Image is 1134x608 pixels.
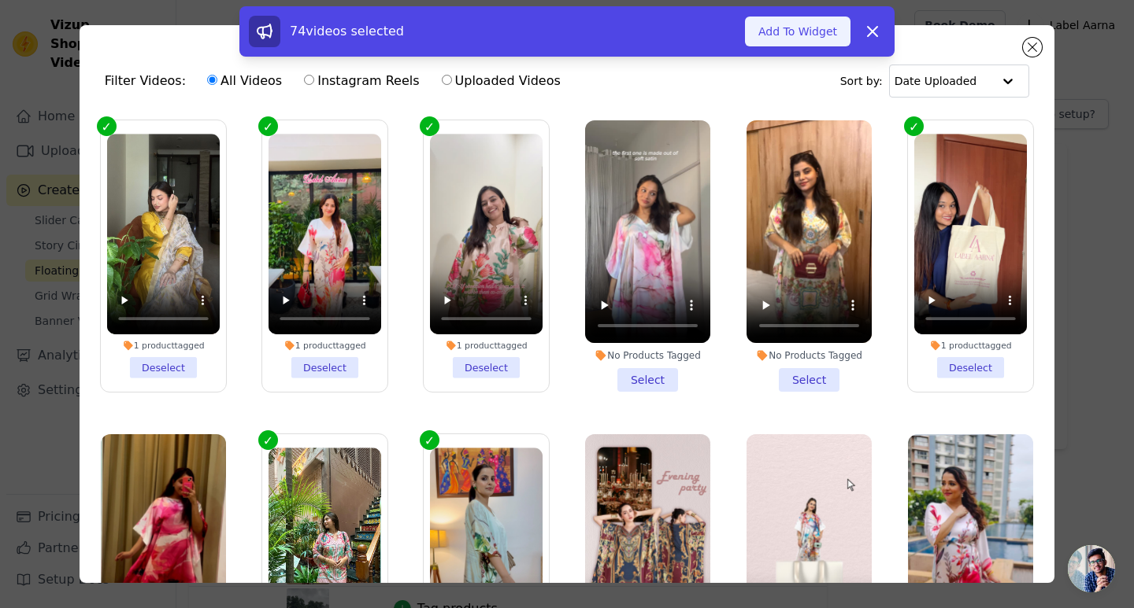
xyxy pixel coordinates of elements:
[60,93,141,103] div: Domain Overview
[585,349,710,362] div: No Products Tagged
[157,91,169,104] img: tab_keywords_by_traffic_grey.svg
[43,91,55,104] img: tab_domain_overview_orange.svg
[745,17,850,46] button: Add To Widget
[269,340,381,351] div: 1 product tagged
[25,41,38,53] img: website_grey.svg
[44,25,77,38] div: v 4.0.25
[25,25,38,38] img: logo_orange.svg
[41,41,173,53] div: Domain: [DOMAIN_NAME]
[441,71,561,91] label: Uploaded Videos
[290,24,404,39] span: 74 videos selected
[206,71,283,91] label: All Videos
[174,93,265,103] div: Keywords by Traffic
[747,349,872,362] div: No Products Tagged
[914,340,1027,351] div: 1 product tagged
[107,340,220,351] div: 1 product tagged
[430,340,543,351] div: 1 product tagged
[1068,545,1115,592] a: Open chat
[840,64,1030,98] div: Sort by:
[303,71,420,91] label: Instagram Reels
[105,63,569,99] div: Filter Videos:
